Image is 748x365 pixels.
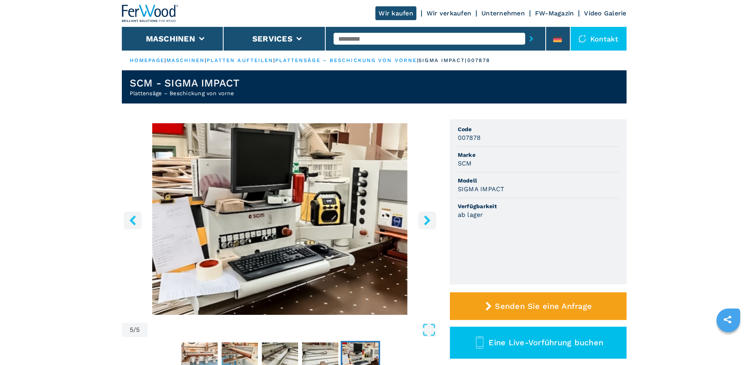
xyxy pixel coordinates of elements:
a: Unternehmen [481,9,525,17]
span: Code [458,125,619,133]
span: Marke [458,151,619,159]
button: submit-button [525,30,537,48]
p: sigma impact | [418,57,467,64]
span: 5 [136,327,140,333]
button: left-button [124,211,142,229]
a: Video Galerie [584,9,626,17]
a: maschinen [166,57,205,63]
div: Kontakt [571,27,627,51]
span: 5 [130,327,133,333]
button: Eine Live-Vorführung buchen [450,327,627,359]
span: Verfügbarkeit [458,202,619,210]
span: | [164,57,166,63]
img: Plattensäge – Beschickung von vorne SCM SIGMA IMPACT [122,123,438,315]
p: 007878 [467,57,491,64]
h1: SCM - SIGMA IMPACT [130,77,240,89]
button: Services [252,34,293,43]
img: Kontakt [578,35,586,43]
span: Eine Live-Vorführung buchen [489,338,603,347]
h2: Plattensäge – Beschickung von vorne [130,89,240,97]
a: platten aufteilen [207,57,274,63]
button: Open Fullscreen [149,323,436,337]
button: right-button [418,211,436,229]
h3: ab lager [458,210,483,219]
a: plattensäge – beschickung von vorne [275,57,417,63]
button: Senden Sie eine Anfrage [450,292,627,320]
span: | [417,57,418,63]
h3: SCM [458,159,472,168]
a: HOMEPAGE [130,57,165,63]
span: / [133,327,136,333]
h3: SIGMA IMPACT [458,184,505,194]
h3: 007878 [458,133,481,142]
div: Go to Slide 5 [122,123,438,315]
iframe: Chat [714,329,742,359]
span: Senden Sie eine Anfrage [495,301,592,311]
a: FW-Magazin [535,9,574,17]
a: Wir kaufen [375,6,416,20]
span: | [205,57,206,63]
img: Ferwood [122,5,179,22]
span: Modell [458,177,619,184]
a: Wir verkaufen [427,9,471,17]
span: | [273,57,275,63]
a: sharethis [718,310,737,329]
button: Maschinen [146,34,195,43]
